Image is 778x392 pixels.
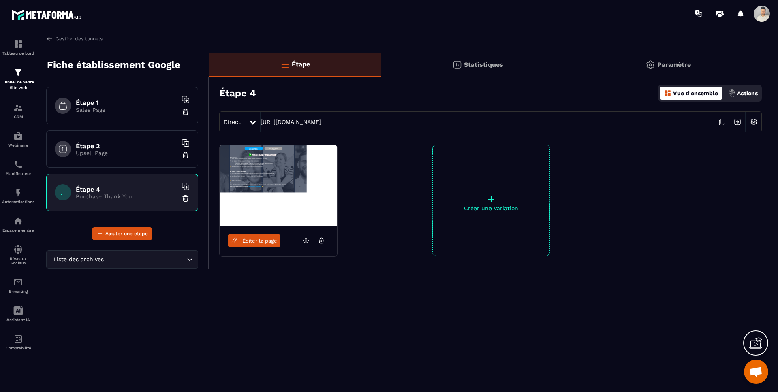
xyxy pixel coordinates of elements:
p: Assistant IA [2,317,34,322]
p: Fiche établissement Google [47,57,180,73]
a: Éditer la page [228,234,280,247]
img: trash [182,108,190,116]
p: CRM [2,115,34,119]
p: Comptabilité [2,346,34,350]
p: Tableau de bord [2,51,34,55]
p: Vue d'ensemble [673,90,718,96]
input: Search for option [105,255,185,264]
button: Ajouter une étape [92,227,152,240]
img: arrow [46,35,53,43]
p: Planificateur [2,171,34,176]
a: Gestion des tunnels [46,35,103,43]
p: Automatisations [2,200,34,204]
img: bars-o.4a397970.svg [280,60,290,69]
p: Créer une variation [433,205,549,211]
a: automationsautomationsEspace membre [2,210,34,239]
img: automations [13,131,23,141]
span: Éditer la page [242,238,277,244]
a: schedulerschedulerPlanificateur [2,153,34,182]
p: Webinaire [2,143,34,147]
img: setting-gr.5f69749f.svg [645,60,655,70]
img: automations [13,188,23,198]
img: stats.20deebd0.svg [452,60,462,70]
p: Statistiques [464,61,503,68]
img: accountant [13,334,23,344]
p: Purchase Thank You [76,193,177,200]
h3: Étape 4 [219,87,256,99]
p: Étape [292,60,310,68]
img: email [13,277,23,287]
p: Réseaux Sociaux [2,256,34,265]
img: social-network [13,245,23,254]
img: trash [182,151,190,159]
p: Tunnel de vente Site web [2,79,34,91]
p: Espace membre [2,228,34,232]
a: Assistant IA [2,300,34,328]
img: logo [11,7,84,22]
img: arrow-next.bcc2205e.svg [730,114,745,130]
img: automations [13,216,23,226]
span: Direct [224,119,241,125]
a: formationformationTableau de bord [2,33,34,62]
a: automationsautomationsWebinaire [2,125,34,153]
span: Ajouter une étape [105,230,148,238]
h6: Étape 2 [76,142,177,150]
p: Paramètre [657,61,691,68]
img: dashboard-orange.40269519.svg [664,89,671,97]
h6: Étape 4 [76,185,177,193]
img: actions.d6e523a2.png [728,89,735,97]
img: trash [182,194,190,202]
span: Liste des archives [51,255,105,264]
p: Sales Page [76,107,177,113]
img: setting-w.858f3a88.svg [746,114,761,130]
a: emailemailE-mailing [2,271,34,300]
p: + [433,194,549,205]
div: Ouvrir le chat [744,360,768,384]
p: E-mailing [2,289,34,294]
p: Actions [737,90,758,96]
img: image [220,145,337,226]
img: formation [13,68,23,77]
a: formationformationTunnel de vente Site web [2,62,34,97]
a: automationsautomationsAutomatisations [2,182,34,210]
a: accountantaccountantComptabilité [2,328,34,356]
h6: Étape 1 [76,99,177,107]
img: formation [13,103,23,113]
img: formation [13,39,23,49]
a: social-networksocial-networkRéseaux Sociaux [2,239,34,271]
img: scheduler [13,160,23,169]
a: formationformationCRM [2,97,34,125]
a: [URL][DOMAIN_NAME] [261,119,321,125]
div: Search for option [46,250,198,269]
p: Upsell Page [76,150,177,156]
